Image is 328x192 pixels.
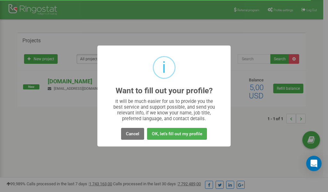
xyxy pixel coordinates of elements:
[116,87,213,95] h2: Want to fill out your profile?
[110,98,218,121] div: It will be much easier for us to provide you the best service and support possible, and send you ...
[147,128,207,140] button: OK, let's fill out my profile
[162,57,166,78] div: i
[121,128,144,140] button: Cancel
[306,156,322,171] div: Open Intercom Messenger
